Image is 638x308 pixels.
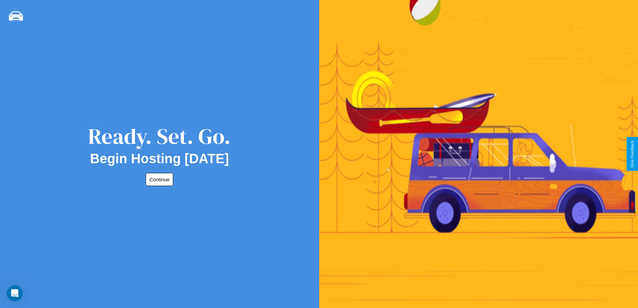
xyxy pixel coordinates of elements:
[7,285,23,301] iframe: Intercom live chat
[88,121,231,151] div: Ready. Set. Go.
[146,173,173,186] button: Continue
[90,151,229,166] h2: Begin Hosting [DATE]
[630,140,635,168] div: Give Feedback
